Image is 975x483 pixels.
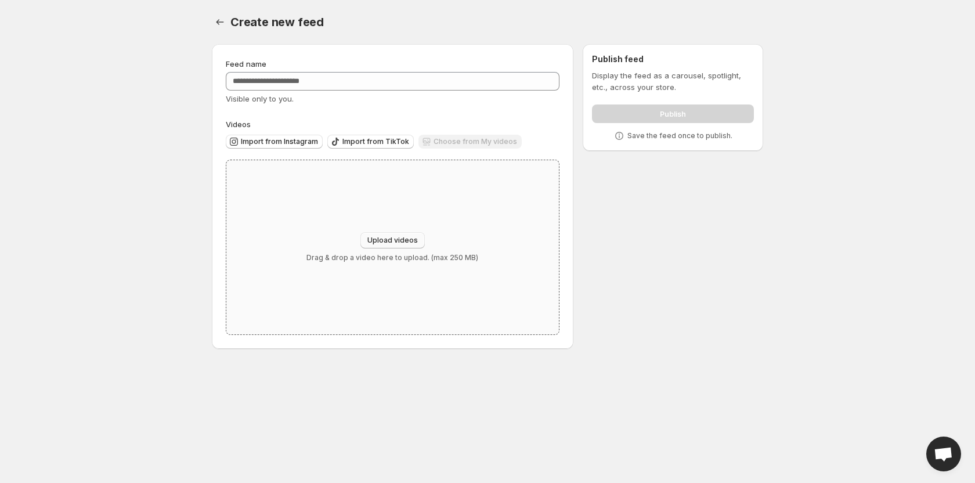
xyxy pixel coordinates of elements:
p: Save the feed once to publish. [627,131,732,140]
h2: Publish feed [592,53,754,65]
span: Import from TikTok [342,137,409,146]
button: Settings [212,14,228,30]
span: Feed name [226,59,266,69]
p: Display the feed as a carousel, spotlight, etc., across your store. [592,70,754,93]
span: Upload videos [367,236,418,245]
span: Create new feed [230,15,324,29]
a: Open chat [926,437,961,471]
span: Videos [226,120,251,129]
button: Import from TikTok [327,135,414,149]
p: Drag & drop a video here to upload. (max 250 MB) [306,253,478,262]
span: Visible only to you. [226,94,294,103]
button: Upload videos [360,232,425,248]
button: Import from Instagram [226,135,323,149]
span: Import from Instagram [241,137,318,146]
